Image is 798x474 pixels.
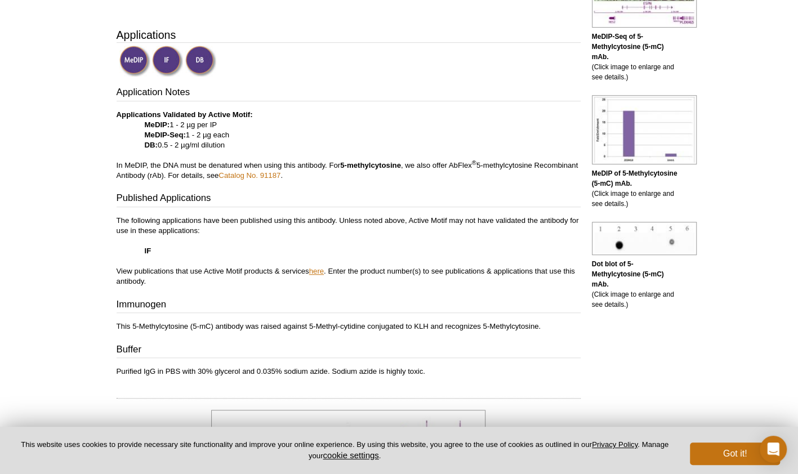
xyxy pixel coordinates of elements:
[117,343,581,359] h3: Buffer
[592,32,682,82] p: (Click image to enlarge and see details.)
[690,442,780,465] button: Got it!
[309,267,324,275] a: here
[145,131,186,139] strong: MeDIP-Seq:
[117,298,581,314] h3: Immunogen
[117,86,581,101] h3: Application Notes
[18,440,671,461] p: This website uses cookies to provide necessary site functionality and improve your online experie...
[592,33,664,61] b: MeDIP-Seq of 5-Methylcytosine (5-mC) mAb.
[592,222,697,255] img: 5-Methylcytosine (5-mC) antibody (mAb) tested by dot blot analysis.
[145,141,158,149] strong: DB:
[185,46,216,77] img: Dot Blot Validated
[592,168,682,209] p: (Click image to enlarge and see details.)
[117,110,253,119] b: Applications Validated by Active Motif:
[472,159,476,166] sup: ®
[117,110,581,181] p: 1 - 2 µg per IP 1 - 2 µg each 0.5 - 2 µg/ml dilution In MeDIP, the DNA must be denatured when usi...
[323,450,378,460] button: cookie settings
[592,260,664,288] b: Dot blot of 5-Methylcytosine (5-mC) mAb.
[592,440,637,449] a: Privacy Policy
[219,171,280,180] a: Catalog No. 91187
[592,169,677,187] b: MeDIP of 5-Methylcytosine (5-mC) mAb.
[117,216,581,287] p: The following applications have been published using this antibody. Unless noted above, Active Mo...
[760,436,787,463] div: Open Intercom Messenger
[152,46,183,77] img: Immunofluorescence Validated
[592,95,697,164] img: 5-Methylcytosine (5-mC) antibody (mAb) tested by MeDIP analysis.
[117,26,581,43] h3: Applications
[119,46,150,77] img: Methyl-DNA Immunoprecipitation Validated
[340,161,401,169] b: 5-methylcytosine
[117,191,581,207] h3: Published Applications
[145,247,151,255] strong: IF
[117,321,581,332] p: This 5-Methylcytosine (5-mC) antibody was raised against 5-Methyl-cytidine conjugated to KLH and ...
[592,259,682,310] p: (Click image to enlarge and see details.)
[117,366,581,377] p: Purified IgG in PBS with 30% glycerol and 0.035% sodium azide. Sodium azide is highly toxic.
[145,120,170,129] strong: MeDIP:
